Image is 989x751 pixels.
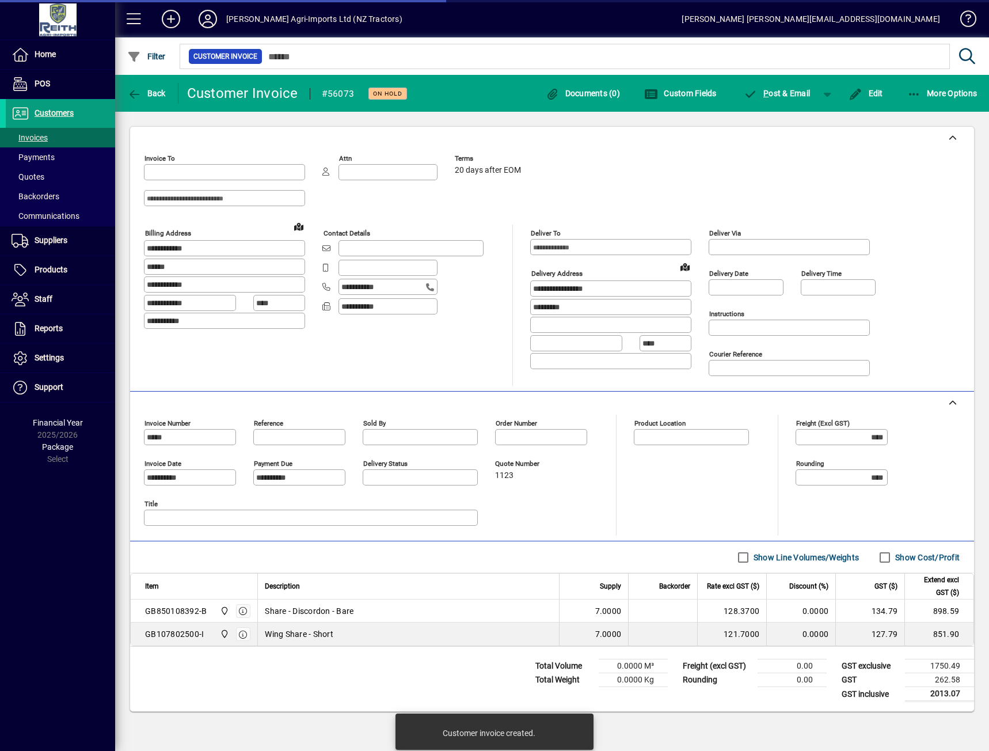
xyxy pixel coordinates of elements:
[545,89,620,98] span: Documents (0)
[766,623,835,646] td: 0.0000
[189,9,226,29] button: Profile
[634,419,686,427] mat-label: Product location
[363,460,408,468] mat-label: Delivery status
[6,226,115,255] a: Suppliers
[115,83,178,104] app-page-header-button: Back
[12,133,48,142] span: Invoices
[495,460,564,468] span: Quote number
[226,10,402,28] div: [PERSON_NAME] Agri-Imports Ltd (NZ Tractors)
[322,85,355,103] div: #56073
[145,580,159,593] span: Item
[254,419,283,427] mat-label: Reference
[766,600,835,623] td: 0.0000
[912,574,959,599] span: Extend excl GST ($)
[6,128,115,147] a: Invoices
[599,673,668,687] td: 0.0000 Kg
[705,605,759,617] div: 128.3700
[35,353,64,362] span: Settings
[144,500,158,508] mat-label: Title
[595,605,622,617] span: 7.0000
[144,419,191,427] mat-label: Invoice number
[6,147,115,167] a: Payments
[217,628,230,640] span: Ashburton
[751,552,859,563] label: Show Line Volumes/Weights
[599,659,668,673] td: 0.0000 M³
[144,154,175,162] mat-label: Invoice To
[217,605,230,617] span: Ashburton
[35,382,63,392] span: Support
[373,90,402,97] span: On hold
[290,217,308,236] a: View on map
[641,83,720,104] button: Custom Fields
[758,673,827,687] td: 0.00
[846,83,886,104] button: Edit
[904,83,980,104] button: More Options
[153,9,189,29] button: Add
[144,460,181,468] mat-label: Invoice date
[595,628,622,640] span: 7.0000
[12,211,79,221] span: Communications
[801,270,842,278] mat-label: Delivery time
[789,580,828,593] span: Discount (%)
[709,310,744,318] mat-label: Instructions
[676,257,694,276] a: View on map
[836,659,905,673] td: GST exclusive
[6,285,115,314] a: Staff
[127,89,166,98] span: Back
[496,419,537,427] mat-label: Order number
[705,628,759,640] div: 121.7000
[145,605,207,617] div: GB850108392-B
[758,659,827,673] td: 0.00
[363,419,386,427] mat-label: Sold by
[455,155,524,162] span: Terms
[127,52,166,61] span: Filter
[124,46,169,67] button: Filter
[187,84,298,103] div: Customer Invoice
[659,580,690,593] span: Backorder
[12,192,59,201] span: Backorders
[796,460,824,468] mat-label: Rounding
[265,605,353,617] span: Share - Discordon - Bare
[12,153,55,162] span: Payments
[677,659,758,673] td: Freight (excl GST)
[35,324,63,333] span: Reports
[6,70,115,98] a: POS
[677,673,758,687] td: Rounding
[952,2,975,40] a: Knowledge Base
[6,167,115,187] a: Quotes
[836,673,905,687] td: GST
[6,40,115,69] a: Home
[874,580,897,593] span: GST ($)
[905,687,974,701] td: 2013.07
[907,89,977,98] span: More Options
[6,314,115,343] a: Reports
[12,172,44,181] span: Quotes
[6,373,115,402] a: Support
[443,727,535,739] div: Customer invoice created.
[6,187,115,206] a: Backorders
[682,10,940,28] div: [PERSON_NAME] [PERSON_NAME][EMAIL_ADDRESS][DOMAIN_NAME]
[6,206,115,226] a: Communications
[893,552,960,563] label: Show Cost/Profit
[531,229,561,237] mat-label: Deliver To
[6,344,115,373] a: Settings
[796,419,850,427] mat-label: Freight (excl GST)
[530,659,599,673] td: Total Volume
[763,89,769,98] span: P
[905,659,974,673] td: 1750.49
[6,256,115,285] a: Products
[905,673,974,687] td: 262.58
[835,600,904,623] td: 134.79
[455,166,521,175] span: 20 days after EOM
[738,83,816,104] button: Post & Email
[265,580,300,593] span: Description
[35,294,52,304] span: Staff
[744,89,811,98] span: ost & Email
[35,79,50,88] span: POS
[530,673,599,687] td: Total Weight
[35,50,56,59] span: Home
[35,236,67,245] span: Suppliers
[709,229,741,237] mat-label: Deliver via
[339,154,352,162] mat-label: Attn
[495,471,513,480] span: 1123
